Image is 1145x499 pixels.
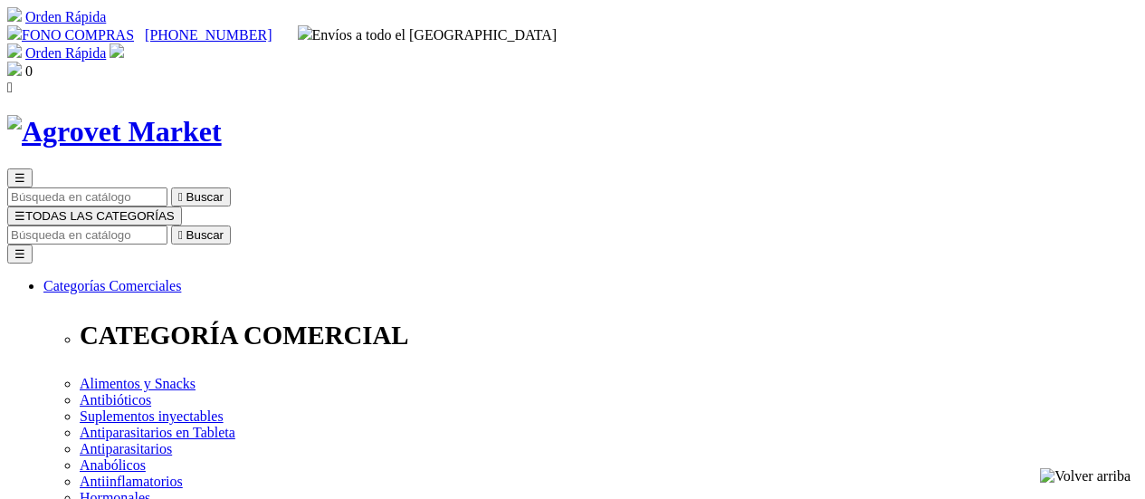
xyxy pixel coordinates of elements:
[7,115,222,149] img: Agrovet Market
[7,80,13,95] i: 
[25,45,106,61] a: Orden Rápida
[43,278,181,293] a: Categorías Comerciales
[25,9,106,24] a: Orden Rápida
[7,27,134,43] a: FONO COMPRAS
[25,63,33,79] span: 0
[80,474,183,489] a: Antiinflamatorios
[7,245,33,264] button: ☰
[186,228,224,242] span: Buscar
[110,43,124,58] img: user.svg
[80,392,151,408] a: Antibióticos
[7,25,22,40] img: phone.svg
[7,206,182,226] button: ☰TODAS LAS CATEGORÍAS
[80,408,224,424] a: Suplementos inyectables
[7,62,22,76] img: shopping-bag.svg
[171,226,231,245] button:  Buscar
[7,7,22,22] img: shopping-cart.svg
[7,226,167,245] input: Buscar
[171,187,231,206] button:  Buscar
[145,27,272,43] a: [PHONE_NUMBER]
[14,209,25,223] span: ☰
[7,43,22,58] img: shopping-cart.svg
[7,187,167,206] input: Buscar
[298,25,312,40] img: delivery-truck.svg
[298,27,558,43] span: Envíos a todo el [GEOGRAPHIC_DATA]
[110,45,124,61] a: Acceda a su cuenta de cliente
[178,228,183,242] i: 
[80,441,172,456] a: Antiparasitarios
[80,425,235,440] a: Antiparasitarios en Tableta
[80,457,146,473] a: Anabólicos
[80,376,196,391] a: Alimentos y Snacks
[7,168,33,187] button: ☰
[14,171,25,185] span: ☰
[186,190,224,204] span: Buscar
[178,190,183,204] i: 
[80,321,1138,350] p: CATEGORÍA COMERCIAL
[1040,468,1131,485] img: Volver arriba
